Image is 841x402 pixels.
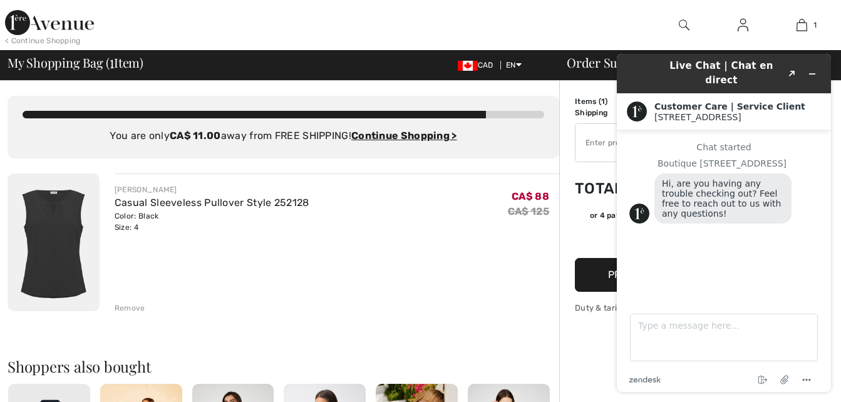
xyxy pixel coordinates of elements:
div: < Continue Shopping [5,35,81,46]
input: Promo code [575,124,728,162]
div: You are only away from FREE SHIPPING! [23,128,544,143]
span: 1 [813,19,817,31]
div: Duty & tariff-free | Uninterrupted shipping [575,302,763,314]
span: CAD [458,61,498,70]
img: search the website [679,18,689,33]
h2: Shoppers also bought [8,359,559,374]
a: Continue Shopping > [351,130,457,142]
iframe: PayPal-paypal [575,225,763,254]
button: Proceed to Checkout [575,258,763,292]
a: Casual Sleeveless Pullover Style 252128 [115,197,309,209]
div: or 4 payments ofCA$ 25.74withSezzle Click to learn more about Sezzle [575,210,763,225]
span: 1 [601,97,605,106]
div: Order Summary [552,56,833,69]
strong: CA$ 11.00 [170,130,221,142]
s: CA$ 125 [508,205,549,217]
div: [PERSON_NAME] [115,184,309,195]
a: 1 [773,18,830,33]
img: Casual Sleeveless Pullover Style 252128 [8,173,100,311]
span: EN [506,61,522,70]
td: Shipping [575,107,644,118]
span: Chat [28,9,53,20]
span: My Shopping Bag ( Item) [8,56,143,69]
img: Canadian Dollar [458,61,478,71]
span: CA$ 88 [512,190,549,202]
div: Color: Black Size: 4 [115,210,309,233]
img: My Info [738,18,748,33]
img: 1ère Avenue [5,10,94,35]
iframe: Find more information here [607,44,841,402]
td: Items ( ) [575,96,644,107]
img: My Bag [797,18,807,33]
a: Sign In [728,18,758,33]
div: or 4 payments of with [590,210,763,221]
span: 1 [110,53,114,70]
td: Total [575,167,644,210]
div: Remove [115,302,145,314]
